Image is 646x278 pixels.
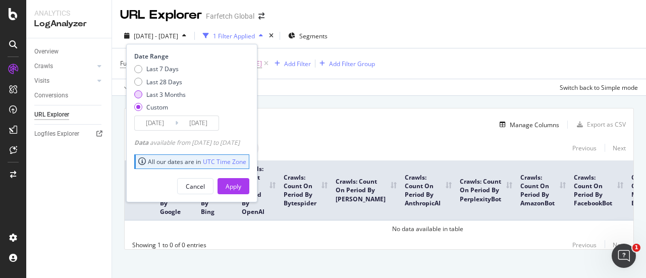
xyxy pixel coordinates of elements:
[34,90,104,101] a: Conversions
[496,119,559,131] button: Manage Columns
[186,182,205,191] div: Cancel
[134,78,186,86] div: Last 28 Days
[258,13,264,20] div: arrow-right-arrow-left
[134,138,240,147] div: available from [DATE] to [DATE]
[632,244,640,252] span: 1
[238,160,280,220] th: Crawls: Count On Period By OpenAI: activate to sort column ascending
[134,138,150,147] span: Data
[456,160,516,220] th: Crawls: Count On Period By PerplexityBot: activate to sort column ascending
[284,60,311,68] div: Add Filter
[280,160,332,220] th: Crawls: Count On Period By Bytespider: activate to sort column ascending
[146,78,182,86] div: Last 28 Days
[516,160,570,220] th: Crawls: Count On Period By AmazonBot: activate to sort column ascending
[34,46,104,57] a: Overview
[226,182,241,191] div: Apply
[134,65,186,73] div: Last 7 Days
[138,157,246,166] div: All our dates are in
[556,79,638,95] button: Switch back to Simple mode
[34,8,103,18] div: Analytics
[299,32,328,40] span: Segments
[271,58,311,70] button: Add Filter
[178,116,219,130] input: End Date
[284,28,332,44] button: Segments
[146,90,186,99] div: Last 3 Months
[135,116,175,130] input: Start Date
[34,76,49,86] div: Visits
[34,90,68,101] div: Conversions
[587,120,626,129] div: Export as CSV
[34,46,59,57] div: Overview
[570,160,627,220] th: Crawls: Count On Period By FacebookBot: activate to sort column ascending
[401,160,456,220] th: Crawls: Count On Period By AnthropicAI: activate to sort column ascending
[332,160,401,220] th: Crawls: Count On Period By ClaudeBot: activate to sort column ascending
[213,32,255,40] div: 1 Filter Applied
[612,244,636,268] iframe: Intercom live chat
[125,160,156,220] th: Full URL: activate to sort column ascending
[146,103,168,112] div: Custom
[120,79,149,95] button: Apply
[34,109,69,120] div: URL Explorer
[34,129,79,139] div: Logfiles Explorer
[315,58,375,70] button: Add Filter Group
[146,65,179,73] div: Last 7 Days
[203,157,246,166] a: UTC Time Zone
[206,11,254,21] div: Farfetch Global
[34,129,104,139] a: Logfiles Explorer
[199,28,267,44] button: 1 Filter Applied
[34,61,53,72] div: Crawls
[134,90,186,99] div: Last 3 Months
[134,32,178,40] span: [DATE] - [DATE]
[510,121,559,129] div: Manage Columns
[573,117,626,133] button: Export as CSV
[34,109,104,120] a: URL Explorer
[34,18,103,30] div: LogAnalyzer
[120,59,142,68] span: Full URL
[134,52,247,61] div: Date Range
[120,28,190,44] button: [DATE] - [DATE]
[560,83,638,92] div: Switch back to Simple mode
[132,241,206,249] div: Showing 1 to 0 of 0 entries
[177,178,213,194] button: Cancel
[218,178,249,194] button: Apply
[267,31,276,41] div: times
[34,61,94,72] a: Crawls
[34,76,94,86] a: Visits
[134,103,186,112] div: Custom
[329,60,375,68] div: Add Filter Group
[120,7,202,24] div: URL Explorer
